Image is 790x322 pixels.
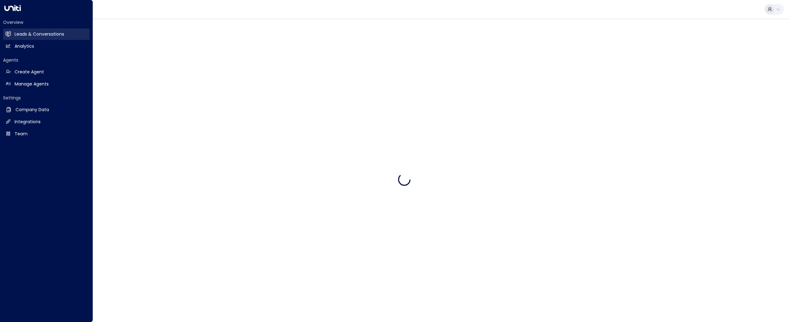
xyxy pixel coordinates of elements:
[3,57,90,63] h2: Agents
[15,69,44,75] h2: Create Agent
[3,66,90,78] a: Create Agent
[15,131,28,137] h2: Team
[3,41,90,52] a: Analytics
[15,43,34,50] h2: Analytics
[3,95,90,101] h2: Settings
[15,119,41,125] h2: Integrations
[3,28,90,40] a: Leads & Conversations
[15,81,49,87] h2: Manage Agents
[15,31,64,37] h2: Leads & Conversations
[3,116,90,128] a: Integrations
[3,128,90,140] a: Team
[3,104,90,115] a: Company Data
[3,78,90,90] a: Manage Agents
[16,107,49,113] h2: Company Data
[3,19,90,25] h2: Overview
